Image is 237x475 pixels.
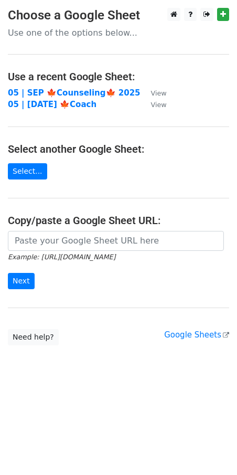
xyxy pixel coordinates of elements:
[8,27,229,38] p: Use one of the options below...
[8,273,35,289] input: Next
[8,88,141,98] a: 05 | SEP 🍁Counseling🍁 2025
[164,330,229,340] a: Google Sheets
[8,329,59,345] a: Need help?
[8,100,96,109] a: 05 | [DATE] 🍁Coach
[8,70,229,83] h4: Use a recent Google Sheet:
[151,89,167,97] small: View
[141,100,167,109] a: View
[8,214,229,227] h4: Copy/paste a Google Sheet URL:
[8,8,229,23] h3: Choose a Google Sheet
[141,88,167,98] a: View
[8,231,224,251] input: Paste your Google Sheet URL here
[8,163,47,180] a: Select...
[8,253,115,261] small: Example: [URL][DOMAIN_NAME]
[8,143,229,155] h4: Select another Google Sheet:
[151,101,167,109] small: View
